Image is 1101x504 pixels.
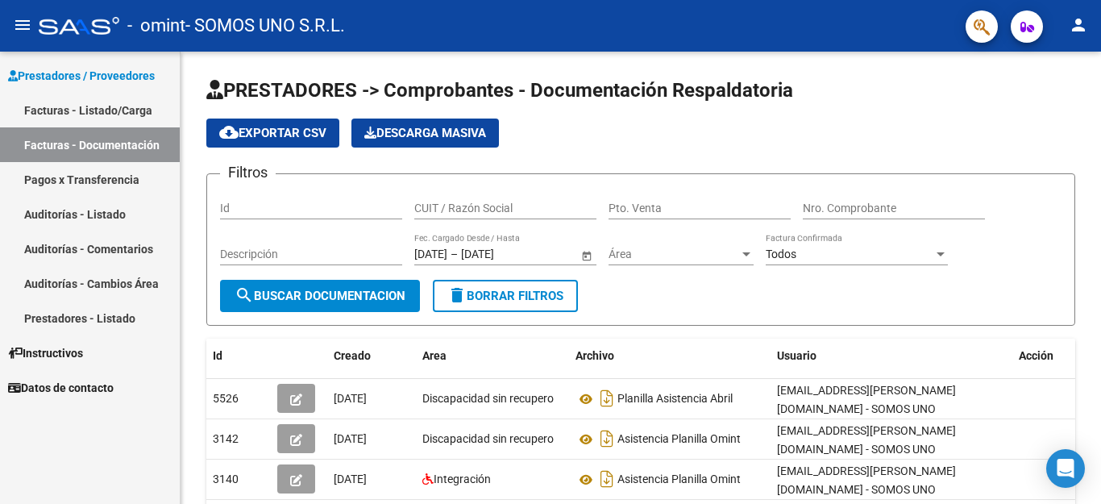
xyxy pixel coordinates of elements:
[569,339,771,373] datatable-header-cell: Archivo
[351,119,499,148] button: Descarga Masiva
[422,432,554,445] span: Discapacidad sin recupero
[777,349,816,362] span: Usuario
[766,248,796,260] span: Todos
[777,384,956,415] span: [EMAIL_ADDRESS][PERSON_NAME][DOMAIN_NAME] - SOMOS UNO
[596,385,617,411] i: Descargar documento
[127,8,185,44] span: - omint
[447,285,467,305] mat-icon: delete
[617,393,733,406] span: Planilla Asistencia Abril
[1046,449,1085,488] div: Open Intercom Messenger
[1012,339,1093,373] datatable-header-cell: Acción
[206,339,271,373] datatable-header-cell: Id
[334,473,367,485] span: [DATE]
[334,392,367,405] span: [DATE]
[1019,349,1053,362] span: Acción
[213,432,239,445] span: 3142
[220,161,276,184] h3: Filtros
[416,339,569,373] datatable-header-cell: Area
[219,126,326,140] span: Exportar CSV
[422,392,554,405] span: Discapacidad sin recupero
[235,285,254,305] mat-icon: search
[617,433,741,446] span: Asistencia Planilla Omint
[609,248,739,261] span: Área
[8,344,83,362] span: Instructivos
[434,473,491,485] span: Integración
[351,119,499,148] app-download-masive: Descarga masiva de comprobantes (adjuntos)
[777,464,956,496] span: [EMAIL_ADDRESS][PERSON_NAME][DOMAIN_NAME] - SOMOS UNO
[617,473,741,486] span: Asistencia Planilla Omint
[327,339,416,373] datatable-header-cell: Creado
[13,15,32,35] mat-icon: menu
[213,473,239,485] span: 3140
[596,426,617,452] i: Descargar documento
[219,123,239,142] mat-icon: cloud_download
[334,349,371,362] span: Creado
[8,379,114,397] span: Datos de contacto
[206,119,339,148] button: Exportar CSV
[777,424,956,456] span: [EMAIL_ADDRESS][PERSON_NAME][DOMAIN_NAME] - SOMOS UNO
[596,466,617,492] i: Descargar documento
[1069,15,1088,35] mat-icon: person
[185,8,345,44] span: - SOMOS UNO S.R.L.
[433,280,578,312] button: Borrar Filtros
[447,289,563,303] span: Borrar Filtros
[422,349,447,362] span: Area
[213,392,239,405] span: 5526
[206,79,793,102] span: PRESTADORES -> Comprobantes - Documentación Respaldatoria
[461,248,540,261] input: End date
[414,248,447,261] input: Start date
[364,126,486,140] span: Descarga Masiva
[578,247,595,264] button: Open calendar
[8,67,155,85] span: Prestadores / Proveedores
[451,248,458,261] span: –
[220,280,420,312] button: Buscar Documentacion
[235,289,405,303] span: Buscar Documentacion
[575,349,614,362] span: Archivo
[334,432,367,445] span: [DATE]
[771,339,1012,373] datatable-header-cell: Usuario
[213,349,222,362] span: Id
